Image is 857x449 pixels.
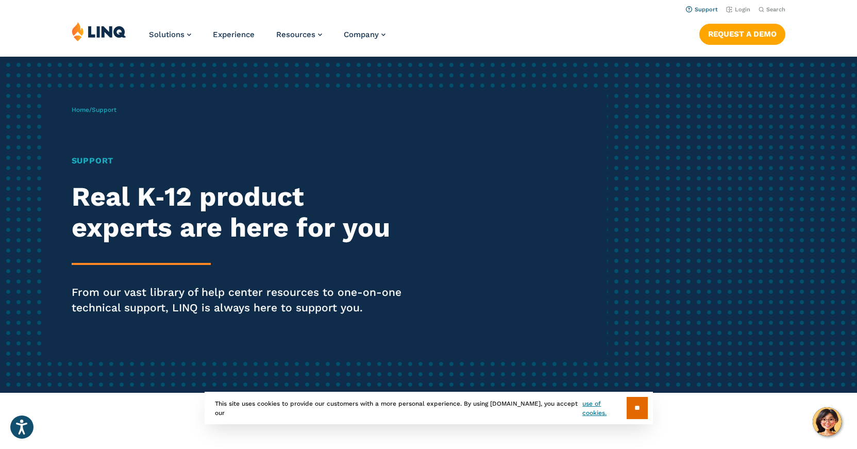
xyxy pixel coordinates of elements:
span: Resources [276,30,315,39]
p: From our vast library of help center resources to one-on-one technical support, LINQ is always he... [72,285,402,315]
div: This site uses cookies to provide our customers with a more personal experience. By using [DOMAIN... [205,392,653,424]
a: Request a Demo [699,24,785,44]
a: Company [344,30,385,39]
h1: Support [72,155,402,167]
a: use of cookies. [582,399,626,418]
span: / [72,106,116,113]
a: Experience [213,30,255,39]
a: Resources [276,30,322,39]
span: Solutions [149,30,184,39]
a: Login [726,6,750,13]
span: Support [92,106,116,113]
h2: Real K‑12 product experts are here for you [72,181,402,243]
span: Company [344,30,379,39]
a: Home [72,106,89,113]
a: Support [686,6,718,13]
button: Open Search Bar [759,6,785,13]
nav: Primary Navigation [149,22,385,56]
nav: Button Navigation [699,22,785,44]
button: Hello, have a question? Let’s chat. [813,407,842,436]
img: LINQ | K‑12 Software [72,22,126,41]
a: Solutions [149,30,191,39]
span: Search [766,6,785,13]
